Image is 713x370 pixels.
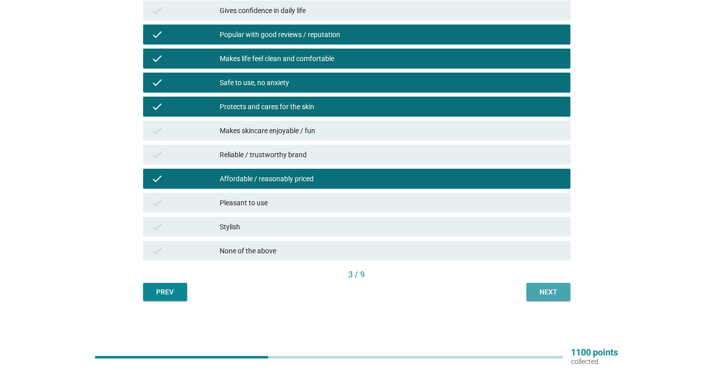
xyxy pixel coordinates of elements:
[220,173,562,185] div: Affordable / reasonably priced
[571,348,618,357] p: 1100 points
[151,53,163,65] i: check
[151,245,163,257] i: check
[151,221,163,233] i: check
[151,197,163,209] i: check
[220,53,562,65] div: Makes life feel clean and comfortable
[534,287,562,297] div: Next
[220,101,562,113] div: Protects and cares for the skin
[151,101,163,113] i: check
[151,149,163,161] i: check
[151,287,179,297] div: Prev
[143,283,187,301] button: Prev
[220,245,562,257] div: None of the above
[220,149,562,161] div: Reliable / trustworthy brand
[151,29,163,41] i: check
[220,125,562,137] div: Makes skincare enjoyable / fun
[151,173,163,185] i: check
[151,5,163,17] i: check
[220,197,562,209] div: Pleasant to use
[571,357,618,366] p: collected
[526,283,570,301] button: Next
[151,125,163,137] i: check
[220,77,562,89] div: Safe to use, no anxiety
[220,221,562,233] div: Stylish
[151,77,163,89] i: check
[220,5,562,17] div: Gives confidence in daily life
[220,29,562,41] div: Popular with good reviews / reputation
[143,269,570,281] div: 3 / 9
